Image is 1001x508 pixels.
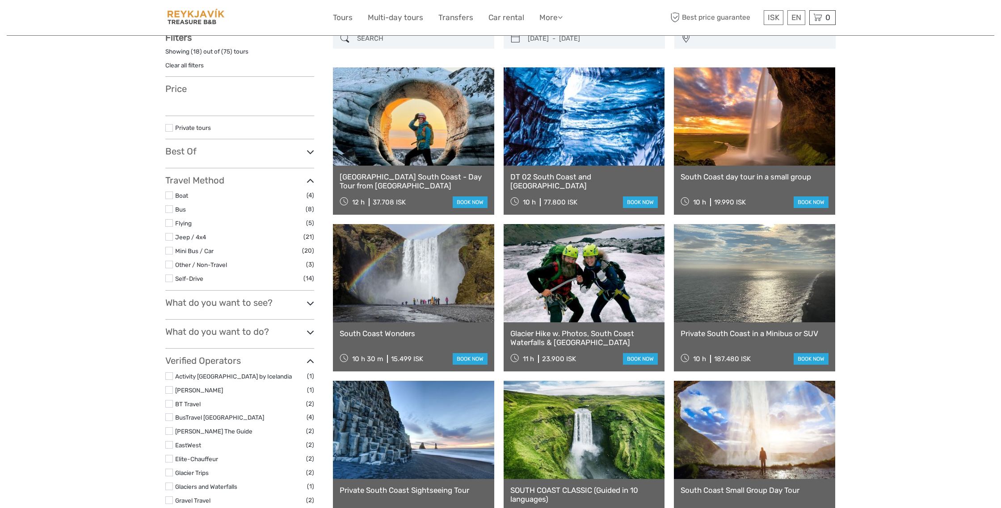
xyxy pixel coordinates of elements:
a: book now [453,196,488,208]
a: BT Travel [175,400,201,408]
h3: Travel Method [165,175,314,186]
a: book now [794,196,829,208]
input: SELECT DATES [524,31,660,46]
a: book now [794,353,829,365]
span: (3) [306,259,314,270]
label: 75 [223,47,230,56]
a: Glacier Hike w. Photos, South Coast Waterfalls & [GEOGRAPHIC_DATA] [510,329,658,347]
a: Private tours [175,124,211,131]
span: 10 h [693,355,706,363]
a: Car rental [488,11,524,24]
span: 12 h [352,198,365,206]
a: EastWest [175,441,201,449]
a: Private South Coast Sightseeing Tour [340,486,488,495]
span: (2) [306,454,314,464]
div: 23.900 ISK [542,355,576,363]
span: (21) [303,232,314,242]
div: 15.499 ISK [391,355,423,363]
a: Activity [GEOGRAPHIC_DATA] by Icelandia [175,373,292,380]
span: (1) [307,385,314,395]
a: book now [453,353,488,365]
a: South Coast Small Group Day Tour [681,486,829,495]
a: Private South Coast in a Minibus or SUV [681,329,829,338]
a: More [539,11,563,24]
span: (2) [306,399,314,409]
span: (20) [302,246,314,256]
h3: What do you want to do? [165,326,314,337]
h3: Best Of [165,146,314,157]
a: Transfers [438,11,473,24]
span: (2) [306,440,314,450]
a: South Coast day tour in a small group [681,172,829,181]
h3: What do you want to see? [165,297,314,308]
a: Elite-Chauffeur [175,455,218,462]
input: SEARCH [353,31,490,46]
div: 77.800 ISK [544,198,577,206]
a: Mini Bus / Car [175,247,214,254]
span: (8) [306,204,314,214]
div: 37.708 ISK [373,198,406,206]
a: Boat [175,192,188,199]
a: Bus [175,206,186,213]
a: book now [623,353,658,365]
span: (14) [303,273,314,283]
a: Flying [175,220,192,227]
a: Multi-day tours [368,11,423,24]
a: Clear all filters [165,62,204,69]
span: (1) [307,371,314,381]
a: [GEOGRAPHIC_DATA] South Coast - Day Tour from [GEOGRAPHIC_DATA] [340,172,488,191]
h3: Verified Operators [165,355,314,366]
strong: Filters [165,32,192,43]
h3: Price [165,83,314,94]
a: Jeep / 4x4 [175,233,206,241]
div: 187.480 ISK [714,355,751,363]
span: ISK [768,13,779,22]
img: 1507-0ca2e880-5a71-4f3c-a96d-487e4ba845b0_logo_small.jpg [165,7,226,29]
a: Tours [333,11,353,24]
a: Glaciers and Waterfalls [175,483,237,490]
span: (2) [306,426,314,436]
span: 10 h [523,198,536,206]
a: Gravel Travel [175,497,210,504]
a: [PERSON_NAME] [175,387,223,394]
a: Other / Non-Travel [175,261,227,268]
span: Best price guarantee [668,10,761,25]
label: 18 [193,47,200,56]
span: 11 h [523,355,534,363]
span: 0 [824,13,832,22]
a: SOUTH COAST CLASSIC (Guided in 10 languages) [510,486,658,504]
div: EN [787,10,805,25]
div: 19.990 ISK [714,198,746,206]
span: 10 h [693,198,706,206]
a: book now [623,196,658,208]
span: 10 h 30 m [352,355,383,363]
span: (2) [306,467,314,478]
span: (5) [306,218,314,228]
span: (1) [307,481,314,491]
span: (2) [306,495,314,505]
span: (4) [307,412,314,422]
a: Self-Drive [175,275,203,282]
a: DT 02 South Coast and [GEOGRAPHIC_DATA] [510,172,658,191]
a: [PERSON_NAME] The Guide [175,428,252,435]
span: (4) [307,190,314,200]
a: South Coast Wonders [340,329,488,338]
div: Showing ( ) out of ( ) tours [165,47,314,61]
a: Glacier Trips [175,469,209,476]
a: BusTravel [GEOGRAPHIC_DATA] [175,414,264,421]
